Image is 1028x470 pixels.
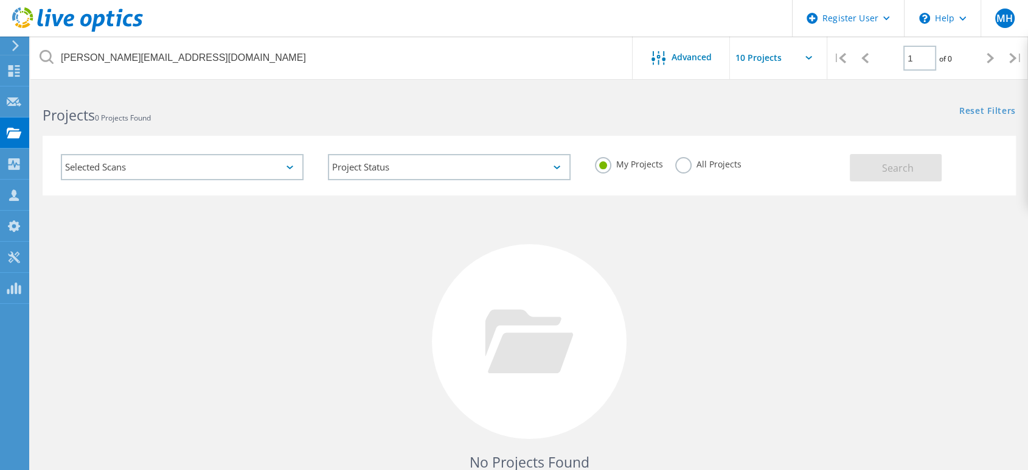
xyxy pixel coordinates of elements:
span: Search [882,161,914,175]
span: 0 Projects Found [95,113,151,123]
svg: \n [919,13,930,24]
a: Live Optics Dashboard [12,26,143,34]
button: Search [850,154,942,181]
div: Selected Scans [61,154,304,180]
span: Advanced [672,53,712,61]
div: | [827,37,852,80]
span: MH [996,13,1013,23]
b: Projects [43,105,95,125]
span: of 0 [939,54,952,64]
a: Reset Filters [959,107,1016,117]
label: My Projects [595,157,663,169]
div: | [1003,37,1028,80]
input: Search projects by name, owner, ID, company, etc [30,37,633,79]
div: Project Status [328,154,571,180]
label: All Projects [675,157,741,169]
